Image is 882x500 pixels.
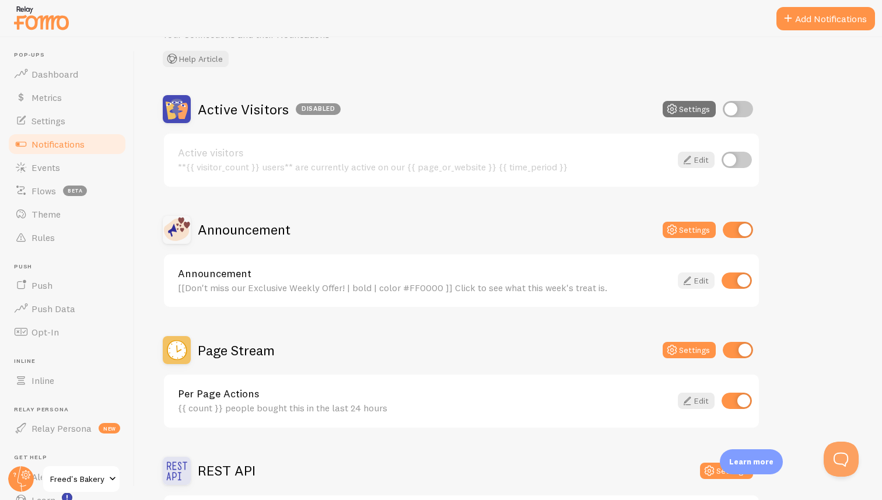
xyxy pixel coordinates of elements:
span: Push Data [32,303,75,314]
button: Settings [700,463,753,479]
span: beta [63,186,87,196]
span: Notifications [32,138,85,150]
a: Edit [678,272,715,289]
a: Metrics [7,86,127,109]
a: Settings [7,109,127,132]
img: Active Visitors [163,95,191,123]
a: Notifications [7,132,127,156]
a: Active visitors [178,148,671,158]
img: fomo-relay-logo-orange.svg [12,3,71,33]
span: Theme [32,208,61,220]
h2: REST API [198,461,256,480]
button: Settings [663,101,716,117]
span: Push [32,279,52,291]
span: Settings [32,115,65,127]
span: Flows [32,185,56,197]
a: Flows beta [7,179,127,202]
h2: Active Visitors [198,100,341,118]
span: new [99,423,120,433]
div: {{ count }} people bought this in the last 24 hours [178,403,671,413]
a: Opt-In [7,320,127,344]
p: Learn more [729,456,773,467]
span: Inline [14,358,127,365]
button: Help Article [163,51,229,67]
div: Disabled [296,103,341,115]
img: Page Stream [163,336,191,364]
span: Dashboard [32,68,78,80]
a: Inline [7,369,127,392]
img: REST API [163,457,191,485]
a: Events [7,156,127,179]
a: Theme [7,202,127,226]
img: Announcement [163,216,191,244]
h2: Announcement [198,221,290,239]
span: Freed's Bakery [50,472,106,486]
div: Learn more [720,449,783,474]
span: Inline [32,375,54,386]
a: Per Page Actions [178,389,671,399]
a: Freed's Bakery [42,465,121,493]
a: Rules [7,226,127,249]
span: Opt-In [32,326,59,338]
h2: Page Stream [198,341,275,359]
span: Get Help [14,454,127,461]
a: Edit [678,152,715,168]
a: Push Data [7,297,127,320]
a: Dashboard [7,62,127,86]
div: **{{ visitor_count }} users** are currently active on our {{ page_or_website }} {{ time_period }} [178,162,671,172]
iframe: Help Scout Beacon - Open [824,442,859,477]
span: Push [14,263,127,271]
span: Metrics [32,92,62,103]
a: Relay Persona new [7,417,127,440]
a: Announcement [178,268,671,279]
button: Settings [663,342,716,358]
span: Relay Persona [32,422,92,434]
span: Relay Persona [14,406,127,414]
a: Push [7,274,127,297]
a: Edit [678,393,715,409]
span: Events [32,162,60,173]
div: [[Don't miss our Exclusive Weekly Offer! | bold | color #FF0000 ]] Click to see what this week's ... [178,282,671,293]
span: Pop-ups [14,51,127,59]
button: Settings [663,222,716,238]
span: Rules [32,232,55,243]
